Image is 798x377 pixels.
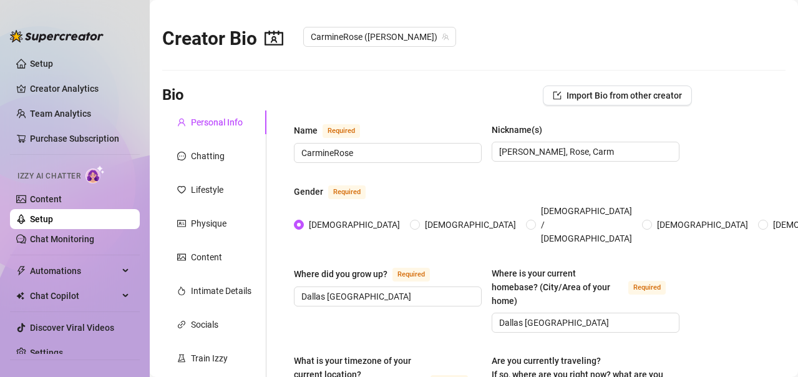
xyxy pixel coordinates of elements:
span: Izzy AI Chatter [17,170,80,182]
a: Purchase Subscription [30,129,130,149]
span: message [177,152,186,160]
div: Intimate Details [191,284,251,298]
span: Required [328,185,366,199]
span: [DEMOGRAPHIC_DATA] [420,218,521,232]
span: contacts [265,29,283,47]
label: Gender [294,184,379,199]
div: Chatting [191,149,225,163]
a: Team Analytics [30,109,91,119]
label: Where did you grow up? [294,267,444,282]
span: CarmineRose (carminerose) [311,27,449,46]
div: Personal Info [191,115,243,129]
div: Where did you grow up? [294,267,387,281]
div: Content [191,250,222,264]
img: AI Chatter [85,165,105,184]
span: Required [392,268,430,282]
div: Train Izzy [191,351,228,365]
a: Settings [30,348,63,358]
a: Setup [30,59,53,69]
span: thunderbolt [16,266,26,276]
a: Discover Viral Videos [30,323,114,333]
span: Automations [30,261,119,281]
span: Chat Copilot [30,286,119,306]
span: idcard [177,219,186,228]
h2: Creator Bio [162,27,283,51]
a: Chat Monitoring [30,234,94,244]
span: user [177,118,186,127]
a: Setup [30,214,53,224]
label: Nickname(s) [492,123,551,137]
div: Nickname(s) [492,123,542,137]
input: Name [301,146,472,160]
span: Import Bio from other creator [567,91,682,100]
span: [DEMOGRAPHIC_DATA] / [DEMOGRAPHIC_DATA] [536,204,637,245]
div: Socials [191,318,218,331]
a: Content [30,194,62,204]
div: Name [294,124,318,137]
span: [DEMOGRAPHIC_DATA] [304,218,405,232]
span: team [442,33,449,41]
button: Import Bio from other creator [543,86,692,105]
span: picture [177,253,186,262]
span: Required [628,281,666,295]
div: Where is your current homebase? (City/Area of your home) [492,267,623,308]
span: experiment [177,354,186,363]
div: Gender [294,185,323,198]
span: link [177,320,186,329]
label: Name [294,123,374,138]
span: [DEMOGRAPHIC_DATA] [652,218,753,232]
iframe: Intercom live chat [756,335,786,365]
span: Required [323,124,360,138]
span: import [553,91,562,100]
input: Nickname(s) [499,145,669,159]
a: Creator Analytics [30,79,130,99]
input: Where did you grow up? [301,290,472,303]
div: Physique [191,217,226,230]
span: fire [177,286,186,295]
div: Lifestyle [191,183,223,197]
span: heart [177,185,186,194]
input: Where is your current homebase? (City/Area of your home) [499,316,669,330]
h3: Bio [162,86,184,105]
img: logo-BBDzfeDw.svg [10,30,104,42]
img: Chat Copilot [16,291,24,300]
label: Where is your current homebase? (City/Area of your home) [492,267,679,308]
